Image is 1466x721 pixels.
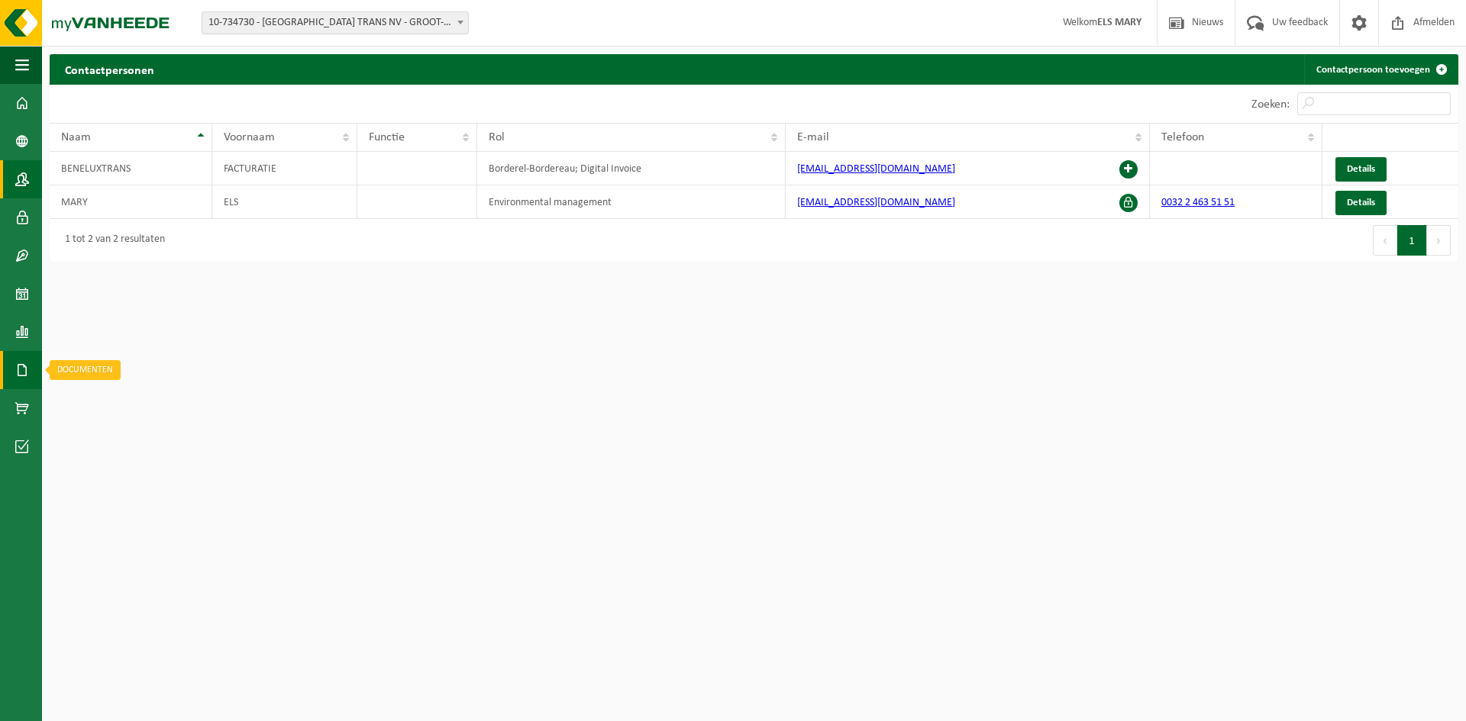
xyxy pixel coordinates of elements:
[1161,131,1204,143] span: Telefoon
[1304,54,1457,85] a: Contactpersoon toevoegen
[1373,225,1397,256] button: Previous
[202,12,468,34] span: 10-734730 - BENELUX TRANS NV - GROOT-BIJGAARDEN
[1397,225,1427,256] button: 1
[369,131,405,143] span: Functie
[1161,197,1235,208] a: 0032 2 463 51 51
[1427,225,1451,256] button: Next
[797,197,955,208] a: [EMAIL_ADDRESS][DOMAIN_NAME]
[477,185,786,219] td: Environmental management
[224,131,275,143] span: Voornaam
[1335,191,1387,215] a: Details
[1097,17,1141,28] strong: ELS MARY
[50,185,212,219] td: MARY
[50,54,170,84] h2: Contactpersonen
[212,152,357,185] td: FACTURATIE
[1347,164,1375,174] span: Details
[1347,198,1375,208] span: Details
[202,11,469,34] span: 10-734730 - BENELUX TRANS NV - GROOT-BIJGAARDEN
[1251,98,1290,111] label: Zoeken:
[477,152,786,185] td: Borderel-Bordereau; Digital Invoice
[61,131,91,143] span: Naam
[57,227,165,254] div: 1 tot 2 van 2 resultaten
[797,163,955,175] a: [EMAIL_ADDRESS][DOMAIN_NAME]
[489,131,505,143] span: Rol
[50,152,212,185] td: BENELUXTRANS
[1335,157,1387,182] a: Details
[212,185,357,219] td: ELS
[797,131,829,143] span: E-mail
